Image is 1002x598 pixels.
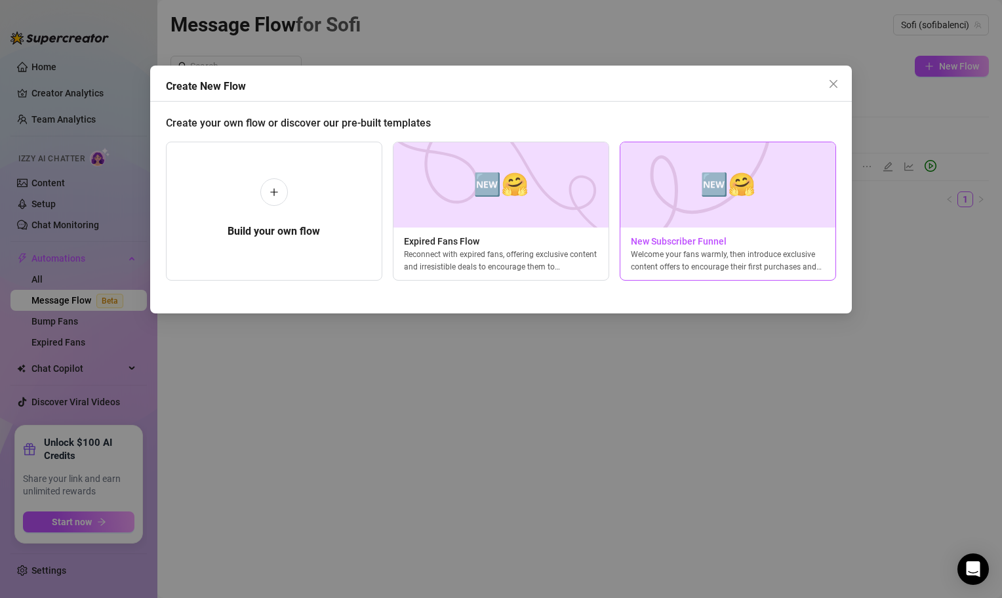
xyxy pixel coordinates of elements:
[700,167,755,202] span: 🆕🤗
[166,117,431,129] span: Create your own flow or discover our pre-built templates
[393,249,609,272] div: Reconnect with expired fans, offering exclusive content and irresistible deals to encourage them ...
[270,188,279,197] span: plus
[957,553,989,585] div: Open Intercom Messenger
[473,167,529,202] span: 🆕🤗
[166,79,852,94] div: Create New Flow
[823,73,844,94] button: Close
[828,79,839,89] span: close
[393,234,609,249] span: Expired Fans Flow
[620,234,835,249] span: New Subscriber Funnel
[228,224,320,239] h5: Build your own flow
[823,79,844,89] span: Close
[620,249,835,272] div: Welcome your fans warmly, then introduce exclusive content offers to encourage their first purcha...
